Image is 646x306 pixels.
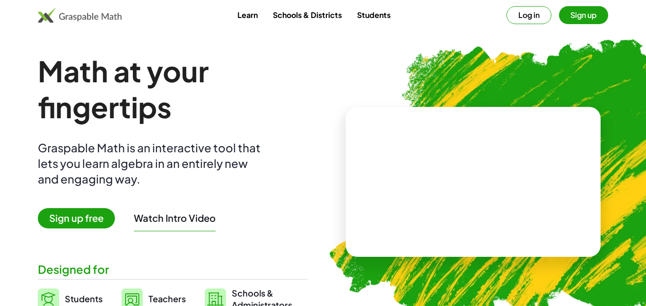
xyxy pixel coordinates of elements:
[349,6,398,24] a: Students
[506,6,551,24] button: Log in
[230,6,265,24] a: Learn
[38,262,308,277] div: Designed for
[38,140,265,187] div: Graspable Math is an interactive tool that lets you learn algebra in an entirely new and engaging...
[38,208,115,228] span: Sign up free
[65,293,103,304] span: Students
[134,212,216,224] button: Watch Intro Video
[402,147,544,218] video: What is this? This is dynamic math notation. Dynamic math notation plays a central role in how Gr...
[265,6,349,24] a: Schools & Districts
[148,293,186,304] span: Teachers
[559,6,608,24] button: Sign up
[38,53,308,125] h1: Math at your fingertips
